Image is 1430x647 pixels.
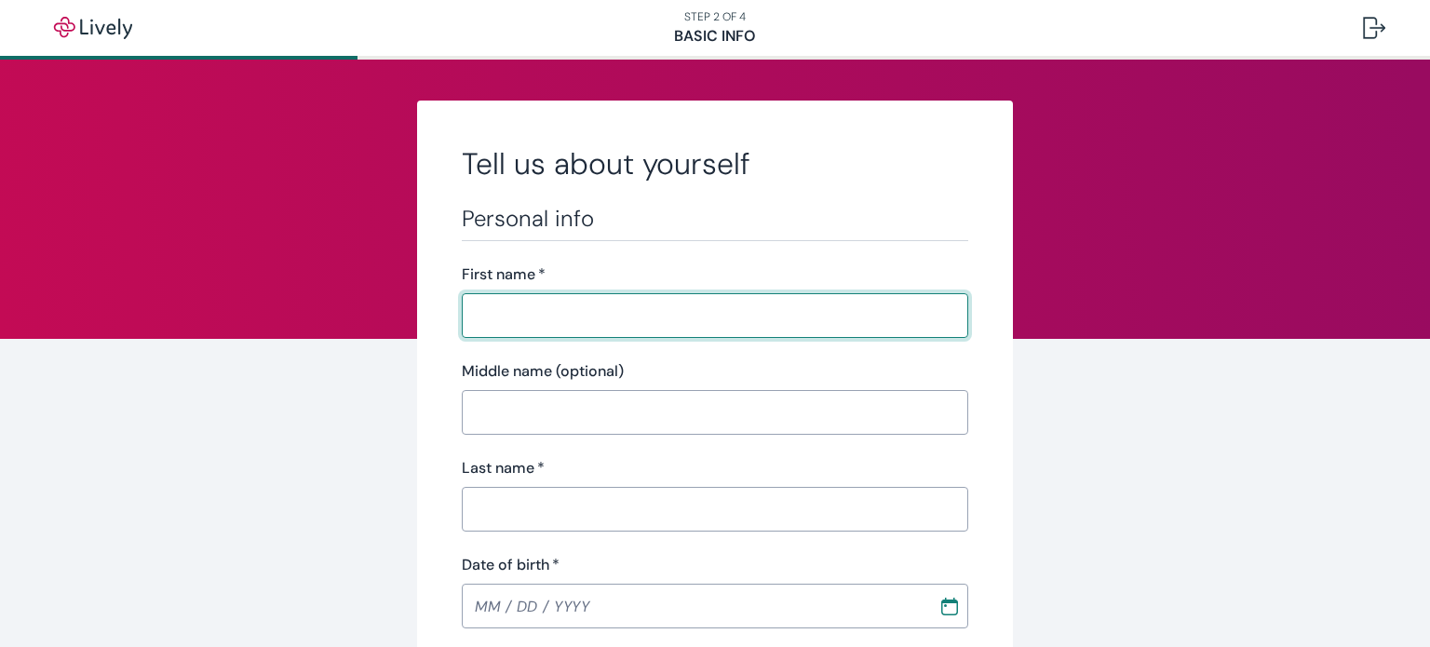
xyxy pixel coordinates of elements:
h3: Personal info [462,205,968,233]
svg: Calendar [940,597,959,615]
input: MM / DD / YYYY [462,587,925,625]
label: First name [462,263,546,286]
img: Lively [41,17,145,39]
label: Middle name (optional) [462,360,624,383]
label: Last name [462,457,545,479]
label: Date of birth [462,554,560,576]
h2: Tell us about yourself [462,145,968,182]
button: Choose date [933,589,966,623]
button: Log out [1348,6,1400,50]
